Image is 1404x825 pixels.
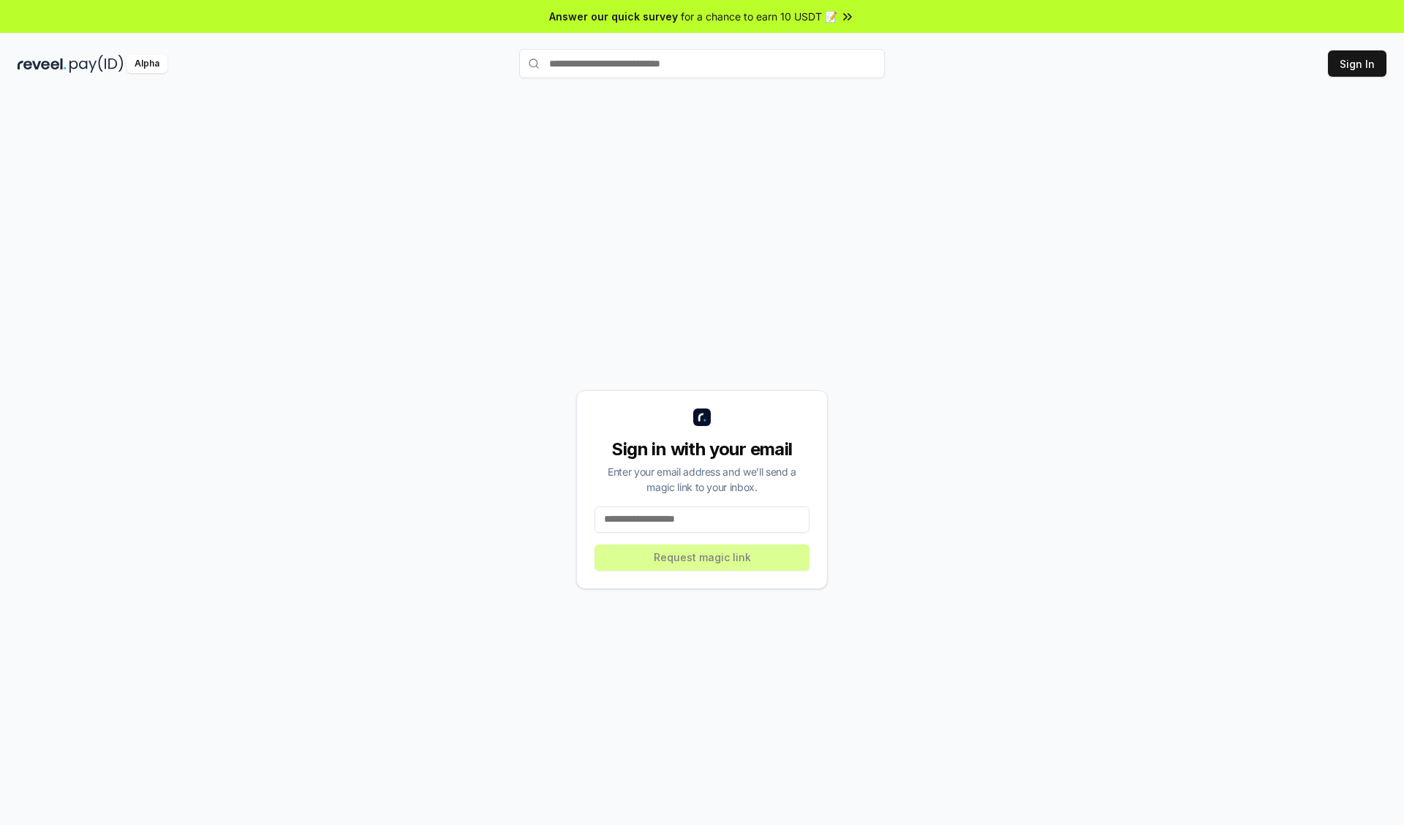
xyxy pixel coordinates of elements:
img: reveel_dark [18,55,67,73]
img: pay_id [69,55,124,73]
div: Alpha [127,55,167,73]
img: logo_small [693,408,711,426]
button: Sign In [1328,50,1386,77]
div: Sign in with your email [595,438,809,461]
span: Answer our quick survey [549,9,678,24]
div: Enter your email address and we’ll send a magic link to your inbox. [595,464,809,495]
span: for a chance to earn 10 USDT 📝 [681,9,837,24]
